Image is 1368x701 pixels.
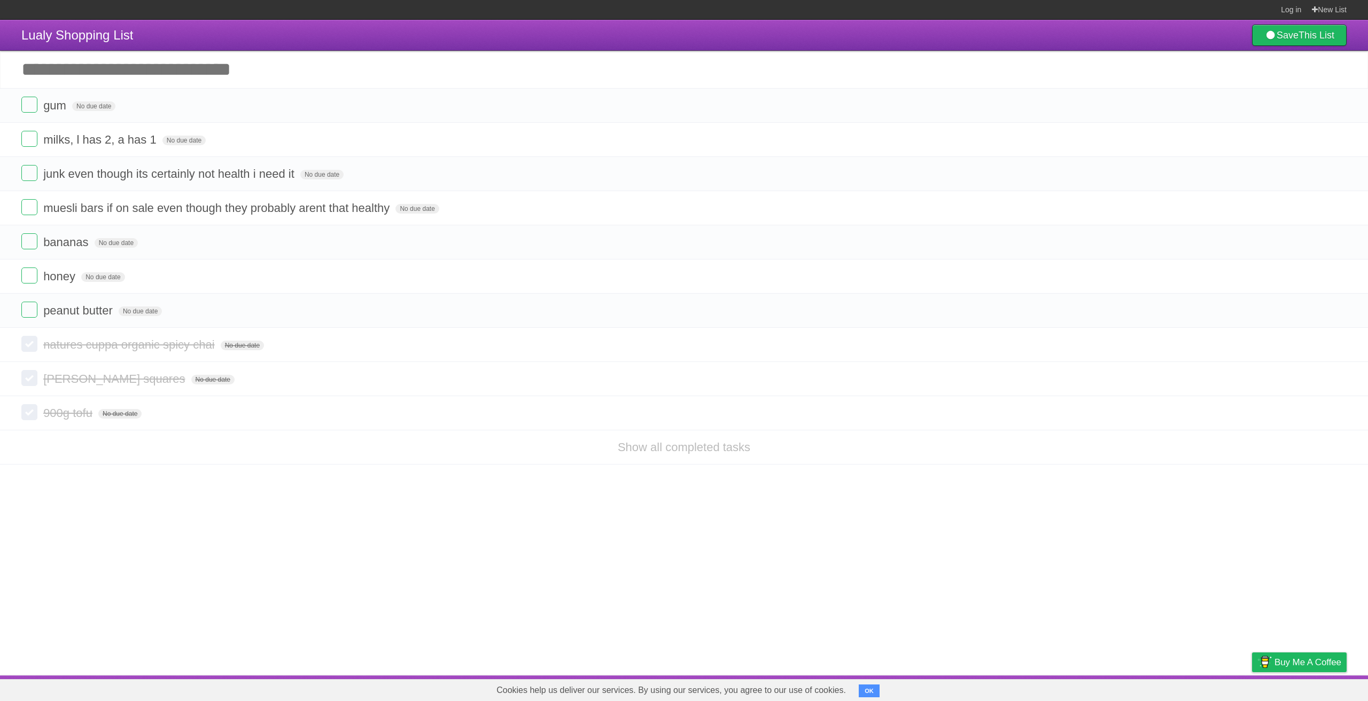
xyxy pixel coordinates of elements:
[191,375,235,384] span: No due date
[486,680,857,701] span: Cookies help us deliver our services. By using our services, you agree to our use of cookies.
[21,233,37,249] label: Done
[21,165,37,181] label: Done
[43,406,95,420] span: 900g tofu
[162,136,206,145] span: No due date
[1299,30,1334,41] b: This List
[43,304,115,317] span: peanut butter
[1238,678,1266,698] a: Privacy
[1252,25,1347,46] a: SaveThis List
[1281,302,1302,319] label: Star task
[1281,165,1302,183] label: Star task
[618,440,750,454] a: Show all completed tasks
[43,167,297,180] span: junk even though its certainly not health i need it
[300,170,344,179] span: No due date
[21,302,37,318] label: Done
[43,99,69,112] span: gum
[21,28,133,42] span: Lualy Shopping List
[1145,678,1188,698] a: Developers
[1257,653,1272,671] img: Buy me a coffee
[21,336,37,352] label: Done
[21,199,37,215] label: Done
[1279,678,1347,698] a: Suggest a feature
[43,338,217,351] span: natures cuppa organic spicy chai
[1281,131,1302,148] label: Star task
[21,267,37,283] label: Done
[43,235,91,249] span: bananas
[21,131,37,147] label: Done
[1281,199,1302,217] label: Star task
[859,684,880,697] button: OK
[21,97,37,113] label: Done
[221,341,264,350] span: No due date
[1110,678,1132,698] a: About
[43,372,188,385] span: [PERSON_NAME] squares
[1281,267,1302,285] label: Star task
[21,404,37,420] label: Done
[119,306,162,316] span: No due date
[1281,233,1302,251] label: Star task
[72,101,115,111] span: No due date
[98,409,142,419] span: No due date
[81,272,125,282] span: No due date
[1202,678,1225,698] a: Terms
[21,370,37,386] label: Done
[1274,653,1341,672] span: Buy me a coffee
[43,201,392,215] span: muesli bars if on sale even though they probably arent that healthy
[43,133,159,146] span: milks, l has 2, a has 1
[1252,652,1347,672] a: Buy me a coffee
[395,204,439,214] span: No due date
[1281,97,1302,114] label: Star task
[95,238,138,248] span: No due date
[43,270,78,283] span: honey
